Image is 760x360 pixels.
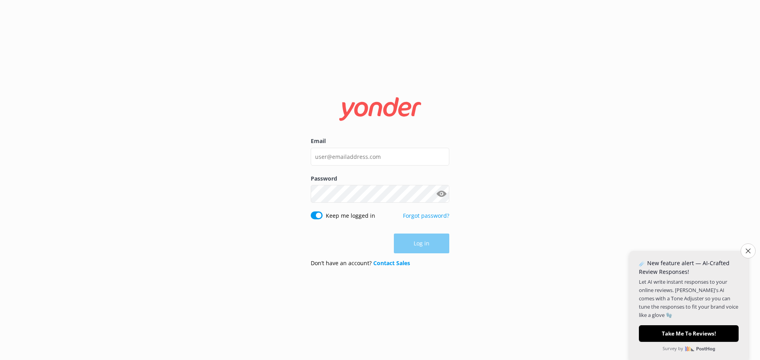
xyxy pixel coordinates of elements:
label: Email [311,137,449,145]
a: Forgot password? [403,212,449,219]
p: Don’t have an account? [311,259,410,268]
label: Password [311,174,449,183]
input: user@emailaddress.com [311,148,449,166]
button: Show password [433,186,449,202]
a: Contact Sales [373,259,410,267]
label: Keep me logged in [326,211,375,220]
